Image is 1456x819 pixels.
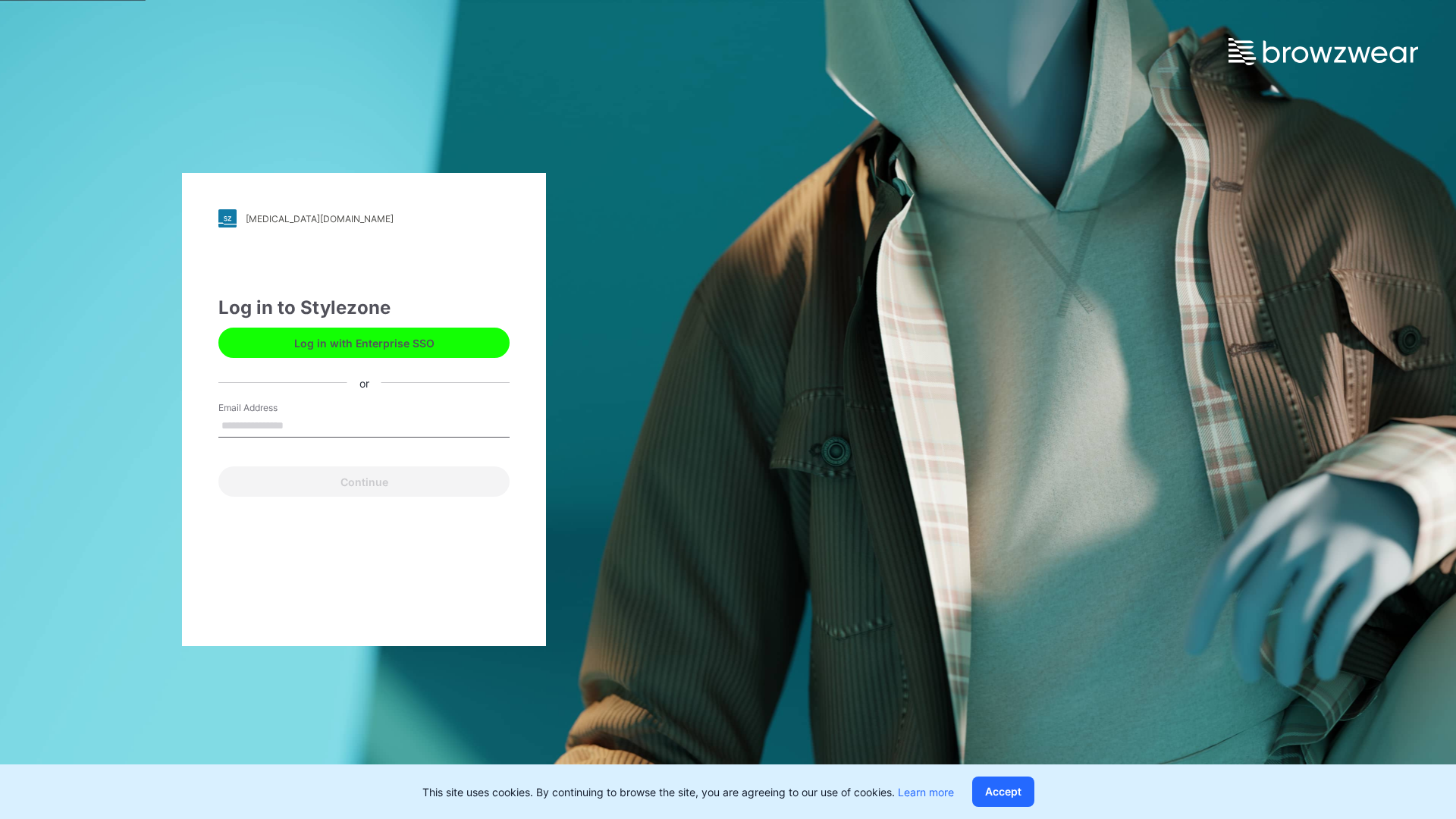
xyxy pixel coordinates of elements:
[218,294,510,322] div: Log in to Stylezone
[422,784,954,800] p: This site uses cookies. By continuing to browse the site, you are agreeing to our use of cookies.
[347,375,381,391] div: or
[246,213,394,224] div: [MEDICAL_DATA][DOMAIN_NAME]
[972,777,1034,807] button: Accept
[1228,38,1418,65] img: browzwear-logo.e42bd6dac1945053ebaf764b6aa21510.svg
[218,328,510,358] button: Log in with Enterprise SSO
[218,209,237,227] img: stylezone-logo.562084cfcfab977791bfbf7441f1a819.svg
[218,209,510,227] a: [MEDICAL_DATA][DOMAIN_NAME]
[218,401,325,415] label: Email Address
[898,786,954,799] a: Learn more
